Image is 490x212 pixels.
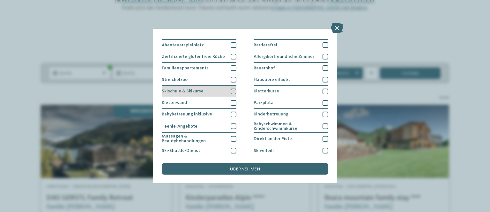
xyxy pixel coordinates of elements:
[162,54,225,59] span: Zertifizierte glutenfreie Küche
[254,54,314,59] span: Allergikerfreundliche Zimmer
[162,43,204,47] span: Abenteuerspielplatz
[254,122,318,131] span: Babyschwimmen & Kinderschwimmkurse
[254,112,288,116] span: Kinderbetreuung
[162,77,188,82] span: Streichelzoo
[254,66,275,70] span: Bauernhof
[254,43,277,47] span: Barrierefrei
[162,66,209,70] span: Familienappartements
[162,134,226,143] span: Massagen & Beautybehandlungen
[254,137,292,141] span: Direkt an der Piste
[162,100,187,105] span: Kletterwand
[162,112,212,116] span: Babybetreuung inklusive
[254,89,279,93] span: Kletterkurse
[162,124,197,129] span: Teenie-Angebote
[162,89,204,93] span: Skischule & Skikurse
[254,100,273,105] span: Parkplatz
[230,167,260,171] span: übernehmen
[162,148,200,153] span: Ski-Shuttle-Dienst
[254,148,274,153] span: Skiverleih
[254,77,290,82] span: Haustiere erlaubt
